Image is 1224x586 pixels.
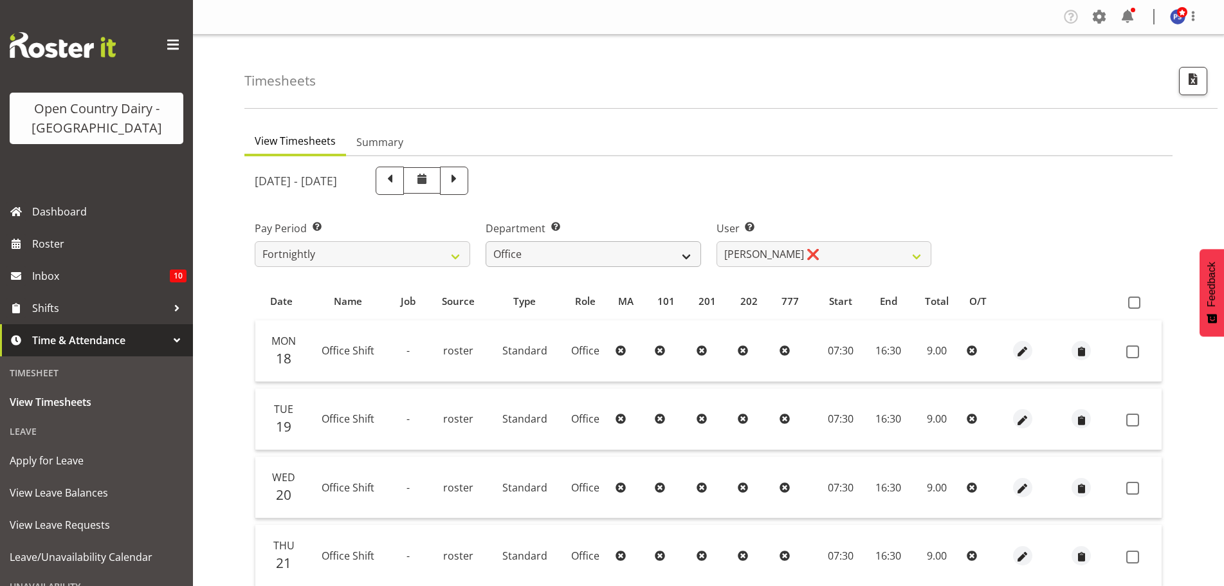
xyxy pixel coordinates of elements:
span: 19 [276,417,291,435]
span: Office [571,481,599,495]
span: End [880,294,897,309]
td: 16:30 [865,389,912,450]
button: Feedback - Show survey [1200,249,1224,336]
a: View Leave Requests [3,509,190,541]
span: - [406,412,410,426]
span: Start [829,294,852,309]
span: Summary [356,134,403,150]
h5: [DATE] - [DATE] [255,174,337,188]
button: Export CSV [1179,67,1207,95]
span: Wed [272,470,295,484]
label: Pay Period [255,221,470,236]
label: Department [486,221,701,236]
span: Mon [271,334,296,348]
span: Name [334,294,362,309]
span: Feedback [1206,262,1218,307]
td: 9.00 [912,457,962,518]
span: Tue [274,402,293,416]
span: Time & Attendance [32,331,167,350]
span: 20 [276,486,291,504]
img: peter-sutherland7458.jpg [1170,9,1185,24]
a: Apply for Leave [3,444,190,477]
span: Total [925,294,949,309]
span: 777 [781,294,799,309]
span: Office Shift [322,549,374,563]
span: Office Shift [322,412,374,426]
span: Office [571,343,599,358]
span: Inbox [32,266,170,286]
td: 16:30 [865,320,912,382]
a: View Timesheets [3,386,190,418]
span: Office Shift [322,481,374,495]
span: Roster [32,234,187,253]
span: Dashboard [32,202,187,221]
span: Role [575,294,596,309]
div: Leave [3,418,190,444]
td: 07:30 [816,389,865,450]
td: 16:30 [865,457,912,518]
span: 18 [276,349,291,367]
span: roster [443,481,473,495]
td: 07:30 [816,457,865,518]
div: Timesheet [3,360,190,386]
span: View Timesheets [255,133,336,149]
span: View Leave Balances [10,483,183,502]
h4: Timesheets [244,73,316,88]
td: 07:30 [816,320,865,382]
span: roster [443,549,473,563]
span: MA [618,294,634,309]
img: Rosterit website logo [10,32,116,58]
span: 21 [276,554,291,572]
span: Source [442,294,475,309]
span: 202 [740,294,758,309]
span: 10 [170,270,187,282]
span: roster [443,343,473,358]
span: Job [401,294,416,309]
span: 201 [699,294,716,309]
span: Leave/Unavailability Calendar [10,547,183,567]
span: Type [513,294,536,309]
td: Standard [489,320,561,382]
span: roster [443,412,473,426]
span: - [406,343,410,358]
span: 101 [657,294,675,309]
td: Standard [489,457,561,518]
td: Standard [489,389,561,450]
span: Date [270,294,293,309]
a: View Leave Balances [3,477,190,509]
span: Office [571,549,599,563]
span: Apply for Leave [10,451,183,470]
span: Thu [273,538,295,553]
td: 9.00 [912,389,962,450]
div: Open Country Dairy - [GEOGRAPHIC_DATA] [23,99,170,138]
span: - [406,549,410,563]
span: View Leave Requests [10,515,183,535]
span: O/T [969,294,987,309]
td: 9.00 [912,320,962,382]
span: Office Shift [322,343,374,358]
span: Shifts [32,298,167,318]
span: Office [571,412,599,426]
a: Leave/Unavailability Calendar [3,541,190,573]
span: View Timesheets [10,392,183,412]
label: User [717,221,932,236]
span: - [406,481,410,495]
